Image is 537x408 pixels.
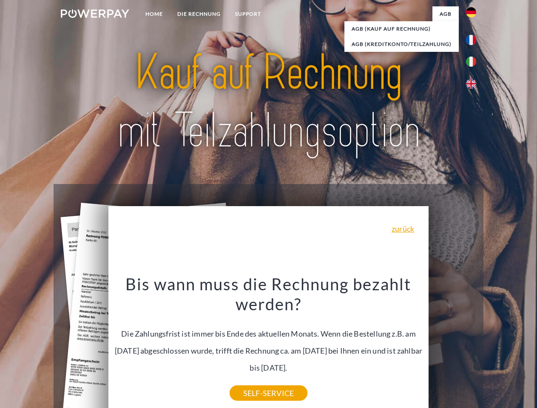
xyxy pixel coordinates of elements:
[230,385,307,401] a: SELF-SERVICE
[114,274,424,314] h3: Bis wann muss die Rechnung bezahlt werden?
[114,274,424,393] div: Die Zahlungsfrist ist immer bis Ende des aktuellen Monats. Wenn die Bestellung z.B. am [DATE] abg...
[344,37,459,52] a: AGB (Kreditkonto/Teilzahlung)
[228,6,268,22] a: SUPPORT
[466,57,476,67] img: it
[81,41,456,163] img: title-powerpay_de.svg
[466,35,476,45] img: fr
[344,21,459,37] a: AGB (Kauf auf Rechnung)
[61,9,129,18] img: logo-powerpay-white.svg
[466,7,476,17] img: de
[466,79,476,89] img: en
[170,6,228,22] a: DIE RECHNUNG
[138,6,170,22] a: Home
[392,225,414,232] a: zurück
[432,6,459,22] a: agb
